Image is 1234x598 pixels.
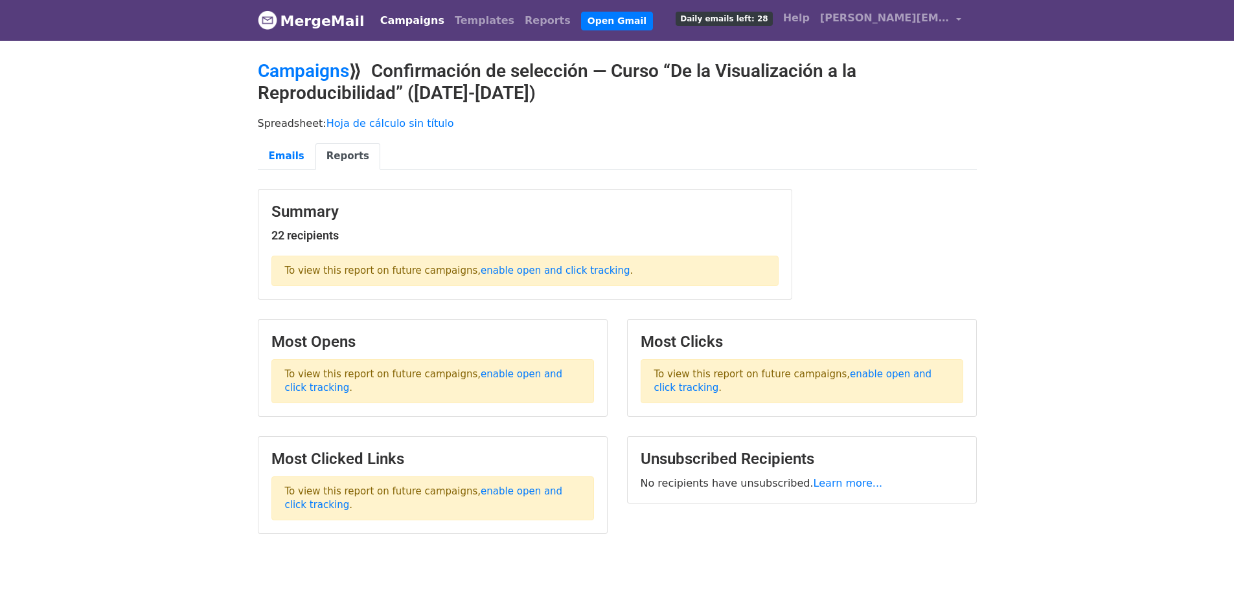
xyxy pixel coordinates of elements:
img: MergeMail logo [258,10,277,30]
h3: Most Opens [271,333,594,351]
a: Help [778,5,815,31]
h2: ⟫ Confirmación de selección — Curso “De la Visualización a la Reproducibilidad” ([DATE]-[DATE]) [258,60,977,104]
a: Daily emails left: 28 [670,5,777,31]
span: [PERSON_NAME][EMAIL_ADDRESS][DOMAIN_NAME] [820,10,950,26]
p: No recipients have unsubscribed. [641,476,963,490]
a: Learn more... [814,477,883,489]
a: Templates [450,8,520,34]
a: Open Gmail [581,12,653,30]
p: To view this report on future campaigns, . [271,256,779,286]
h5: 22 recipients [271,228,779,243]
h3: Most Clicks [641,333,963,351]
a: Campaigns [258,60,349,82]
a: [PERSON_NAME][EMAIL_ADDRESS][DOMAIN_NAME] [815,5,966,36]
h3: Most Clicked Links [271,450,594,469]
a: enable open and click tracking [481,265,630,276]
a: enable open and click tracking [285,368,563,393]
p: To view this report on future campaigns, . [271,476,594,520]
h3: Summary [271,203,779,221]
a: enable open and click tracking [285,485,563,511]
a: enable open and click tracking [654,368,932,393]
span: Daily emails left: 28 [676,12,772,26]
a: Reports [520,8,576,34]
p: To view this report on future campaigns, . [271,359,594,403]
a: MergeMail [258,7,365,34]
p: Spreadsheet: [258,116,977,130]
a: Campaigns [375,8,450,34]
h3: Unsubscribed Recipients [641,450,963,469]
a: Emails [258,143,315,170]
a: Reports [315,143,380,170]
a: Hoja de cálculo sin título [326,117,454,129]
p: To view this report on future campaigns, . [641,359,963,403]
